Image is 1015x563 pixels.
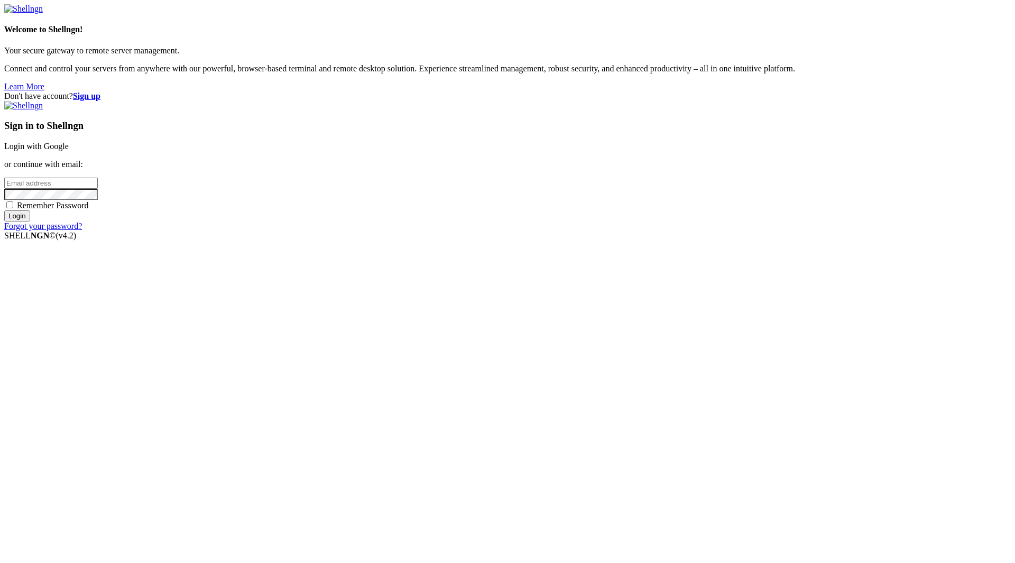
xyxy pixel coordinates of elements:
b: NGN [31,231,50,240]
input: Login [4,210,30,221]
p: Connect and control your servers from anywhere with our powerful, browser-based terminal and remo... [4,64,1011,73]
h3: Sign in to Shellngn [4,120,1011,132]
span: Remember Password [17,201,89,210]
span: 4.2.0 [56,231,77,240]
a: Forgot your password? [4,221,82,230]
input: Email address [4,178,98,189]
p: or continue with email: [4,160,1011,169]
a: Sign up [73,91,100,100]
span: SHELL © [4,231,76,240]
a: Login with Google [4,142,69,151]
img: Shellngn [4,4,43,14]
h4: Welcome to Shellngn! [4,25,1011,34]
input: Remember Password [6,201,13,208]
div: Don't have account? [4,91,1011,101]
a: Learn More [4,82,44,91]
p: Your secure gateway to remote server management. [4,46,1011,56]
img: Shellngn [4,101,43,110]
